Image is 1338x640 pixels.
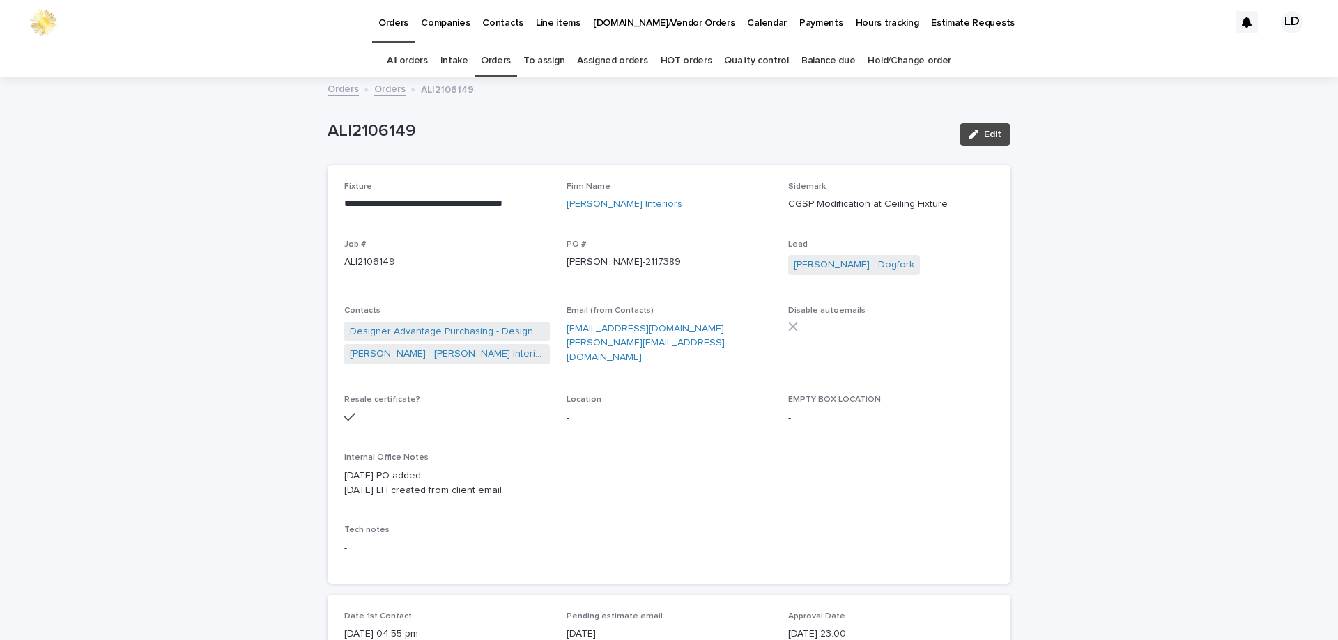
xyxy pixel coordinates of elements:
[788,411,994,426] p: -
[344,396,420,404] span: Resale certificate?
[421,81,474,96] p: ALI2106149
[960,123,1010,146] button: Edit
[567,240,586,249] span: PO #
[344,255,550,270] p: ALI2106149
[387,45,428,77] a: All orders
[788,612,845,621] span: Approval Date
[868,45,951,77] a: Hold/Change order
[567,411,772,426] p: -
[577,45,647,77] a: Assigned orders
[350,347,544,361] a: [PERSON_NAME] - [PERSON_NAME] Interiors
[344,526,390,534] span: Tech notes
[567,338,725,362] a: [PERSON_NAME][EMAIL_ADDRESS][DOMAIN_NAME]
[344,612,412,621] span: Date 1st Contact
[794,258,914,272] a: [PERSON_NAME] - Dogfork
[788,306,866,315] span: Disable autoemails
[440,45,468,77] a: Intake
[801,45,856,77] a: Balance due
[724,45,788,77] a: Quality control
[344,306,380,315] span: Contacts
[344,469,994,498] p: [DATE] PO added [DATE] LH created from client email
[481,45,511,77] a: Orders
[788,240,808,249] span: Lead
[567,197,682,212] a: [PERSON_NAME] Interiors
[350,325,544,339] a: Designer Advantage Purchasing - Designer Advantage
[344,453,429,462] span: Internal Office Notes
[567,182,610,191] span: Firm Name
[661,45,712,77] a: HOT orders
[344,541,994,556] p: -
[1281,11,1303,33] div: LD
[374,80,406,96] a: Orders
[567,396,601,404] span: Location
[984,130,1001,139] span: Edit
[788,197,994,212] p: CGSP Modification at Ceiling Fixture
[344,240,366,249] span: Job #
[567,324,724,334] a: [EMAIL_ADDRESS][DOMAIN_NAME]
[523,45,564,77] a: To assign
[567,612,663,621] span: Pending estimate email
[344,182,372,191] span: Fixture
[328,121,948,141] p: ALI2106149
[567,255,772,270] p: [PERSON_NAME]-2117389
[28,8,59,36] img: 0ffKfDbyRa2Iv8hnaAqg
[788,182,826,191] span: Sidemark
[788,396,881,404] span: EMPTY BOX LOCATION
[328,80,359,96] a: Orders
[567,306,654,315] span: Email (from Contacts)
[567,322,772,365] p: ,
